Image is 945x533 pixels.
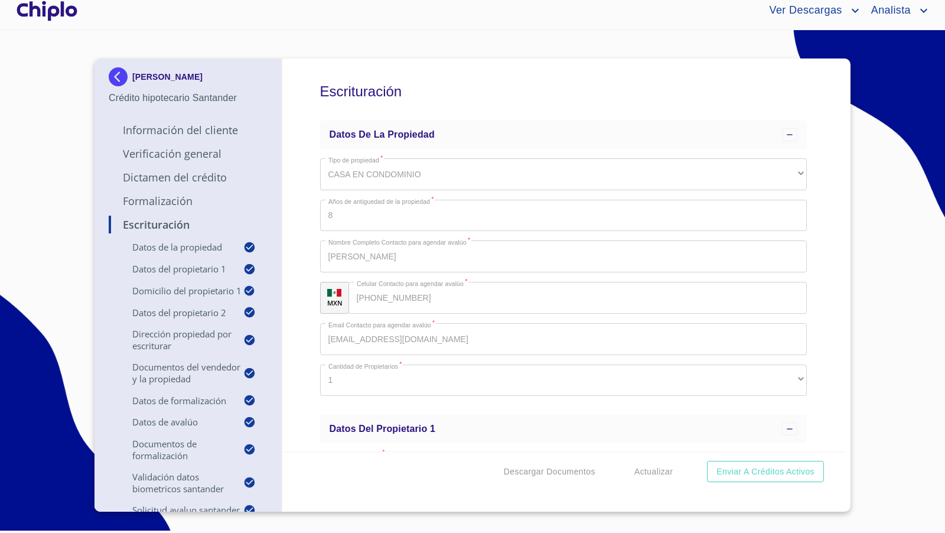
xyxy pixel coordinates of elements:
[109,147,268,161] p: Verificación General
[707,461,824,483] button: Enviar a Créditos Activos
[327,298,343,307] p: MXN
[862,1,931,20] button: account of current user
[109,194,268,208] p: Formalización
[330,424,436,434] span: Datos del propietario 1
[109,123,268,137] p: Información del Cliente
[320,121,807,149] div: Datos de la propiedad
[109,471,243,495] p: Validación Datos Biometricos Santander
[109,91,268,105] p: Crédito hipotecario Santander
[760,1,848,20] span: Ver Descargas
[630,461,677,483] button: Actualizar
[109,217,268,232] p: Escrituración
[760,1,862,20] button: account of current user
[109,170,268,184] p: Dictamen del Crédito
[862,1,917,20] span: Analista
[327,289,341,297] img: R93DlvwvvjP9fbrDwZeCRYBHk45OWMq+AAOlFVsxT89f82nwPLnD58IP7+ANJEaWYhP0Tx8kkA0WlQMPQsAAgwAOmBj20AXj6...
[109,285,243,297] p: Domicilio del Propietario 1
[109,307,243,318] p: Datos del propietario 2
[320,158,807,190] div: CASA EN CONDOMINIO
[330,129,435,139] span: Datos de la propiedad
[109,241,243,253] p: Datos de la propiedad
[320,67,807,116] h5: Escrituración
[109,395,243,407] p: Datos de Formalización
[320,365,807,396] div: 1
[109,438,243,461] p: Documentos de Formalización
[109,328,243,352] p: Dirección Propiedad por Escriturar
[716,464,814,479] span: Enviar a Créditos Activos
[504,464,595,479] span: Descargar Documentos
[109,263,243,275] p: Datos del propietario 1
[109,67,268,91] div: [PERSON_NAME]
[109,416,243,428] p: Datos de Avalúo
[499,461,600,483] button: Descargar Documentos
[109,67,132,86] img: Docupass spot blue
[320,415,807,443] div: Datos del propietario 1
[109,361,243,385] p: Documentos del vendedor y la propiedad
[132,72,203,82] p: [PERSON_NAME]
[109,504,243,516] p: Solicitud Avaluo Santander
[634,464,673,479] span: Actualizar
